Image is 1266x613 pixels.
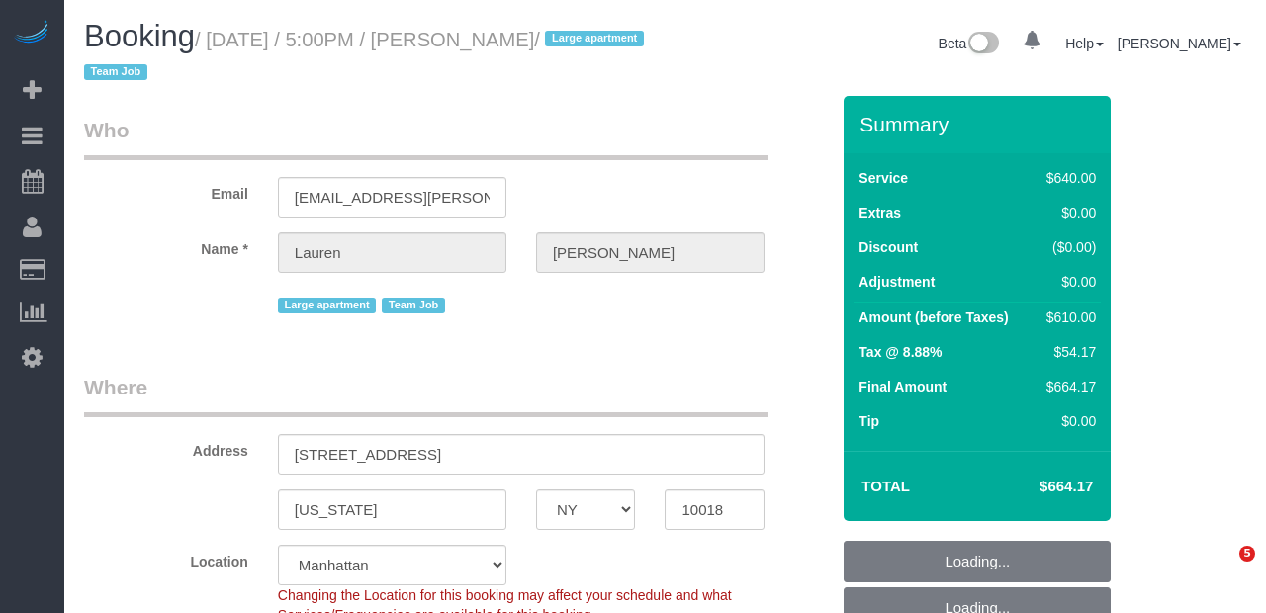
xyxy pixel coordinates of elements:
span: 5 [1239,546,1255,562]
h4: $664.17 [980,479,1093,495]
label: Address [69,434,263,461]
label: Discount [859,237,918,257]
label: Tip [859,411,879,431]
label: Final Amount [859,377,947,396]
label: Email [69,177,263,204]
label: Tax @ 8.88% [859,342,942,362]
div: $0.00 [1039,411,1096,431]
span: Team Job [382,298,445,313]
div: $664.17 [1039,377,1096,396]
img: Automaid Logo [12,20,51,47]
label: Adjustment [859,272,935,292]
div: $0.00 [1039,203,1096,222]
a: Help [1065,36,1104,51]
img: New interface [966,32,999,57]
label: Name * [69,232,263,259]
div: $0.00 [1039,272,1096,292]
small: / [DATE] / 5:00PM / [PERSON_NAME] [84,29,650,84]
label: Amount (before Taxes) [859,307,1008,327]
input: City [278,489,506,530]
span: Team Job [84,64,147,80]
input: Last Name [536,232,765,273]
a: Beta [939,36,1000,51]
span: Booking [84,19,195,53]
h3: Summary [859,113,1101,135]
div: $640.00 [1039,168,1096,188]
strong: Total [861,478,910,494]
a: [PERSON_NAME] [1118,36,1241,51]
iframe: Intercom live chat [1199,546,1246,593]
input: Zip Code [665,489,765,530]
label: Extras [859,203,901,222]
span: Large apartment [545,31,643,46]
input: Email [278,177,506,218]
label: Service [859,168,908,188]
input: First Name [278,232,506,273]
legend: Who [84,116,768,160]
div: $54.17 [1039,342,1096,362]
div: ($0.00) [1039,237,1096,257]
div: $610.00 [1039,307,1096,327]
label: Location [69,545,263,571]
span: Large apartment [278,298,376,313]
legend: Where [84,373,768,417]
